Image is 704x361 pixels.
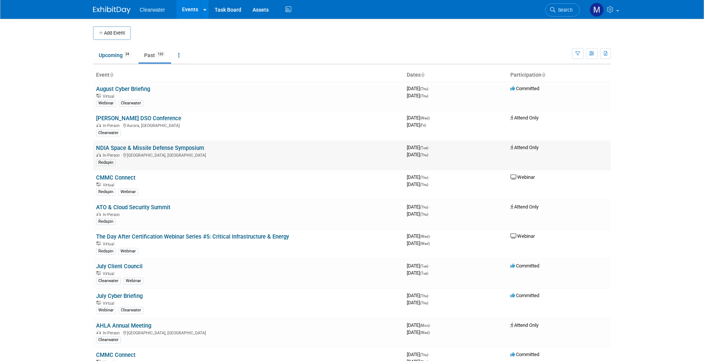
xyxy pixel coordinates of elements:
div: Clearwater [96,130,121,136]
span: [DATE] [407,86,430,91]
div: [GEOGRAPHIC_DATA], [GEOGRAPHIC_DATA] [96,329,401,335]
div: Webinar [123,278,143,284]
span: (Thu) [420,294,428,298]
div: Clearwater [96,337,121,343]
span: - [431,322,432,328]
img: Monica Pastor [590,3,604,17]
img: Virtual Event [96,271,101,275]
a: August Cyber Briefing [96,86,150,92]
div: Redspin [96,159,116,166]
div: Redspin [96,218,116,225]
span: Virtual [103,301,116,306]
a: ATO & Cloud Security Summit [96,204,170,211]
span: Webinar [510,174,535,180]
div: Clearwater [119,307,143,314]
a: The Day After Certification Webinar Series #5: Critical Infrastructure & Energy [96,233,289,240]
span: Virtual [103,183,116,187]
a: NDIA Space & Missile Defense Symposium [96,145,204,151]
span: - [429,352,430,357]
span: [DATE] [407,263,430,269]
span: [DATE] [407,152,428,157]
img: Virtual Event [96,183,101,186]
span: - [429,204,430,210]
span: In-Person [103,123,122,128]
a: AHLA Annual Meeting [96,322,151,329]
span: [DATE] [407,352,430,357]
a: CMMC Connect [96,352,135,358]
img: In-Person Event [96,153,101,157]
span: - [429,263,430,269]
span: (Thu) [420,205,428,209]
span: - [429,293,430,298]
span: [DATE] [407,122,426,128]
span: In-Person [103,212,122,217]
img: In-Person Event [96,123,101,127]
th: Dates [404,69,507,82]
span: Committed [510,86,539,91]
span: [DATE] [407,322,432,328]
a: Sort by Event Name [110,72,113,78]
span: - [431,115,432,121]
span: [DATE] [407,293,430,298]
img: In-Person Event [96,212,101,216]
div: Webinar [118,248,138,255]
span: 34 [123,51,131,57]
span: Virtual [103,94,116,99]
span: [DATE] [407,93,428,98]
img: ExhibitDay [93,6,131,14]
a: Upcoming34 [93,48,137,62]
span: (Tue) [420,146,428,150]
span: In-Person [103,153,122,158]
span: (Wed) [420,234,430,239]
span: [DATE] [407,233,432,239]
span: (Fri) [420,123,426,127]
div: [GEOGRAPHIC_DATA], [GEOGRAPHIC_DATA] [96,152,401,158]
span: (Wed) [420,331,430,335]
span: (Thu) [420,153,428,157]
span: Committed [510,352,539,357]
span: (Thu) [420,87,428,91]
span: - [429,86,430,91]
div: Aurora, [GEOGRAPHIC_DATA] [96,122,401,128]
div: Webinar [118,189,138,195]
div: Redspin [96,189,116,195]
span: (Mon) [420,323,430,328]
span: (Wed) [420,116,430,120]
span: Virtual [103,242,116,246]
a: Past133 [138,48,171,62]
div: Clearwater [96,278,121,284]
span: Committed [510,293,539,298]
a: CMMC Connect [96,174,135,181]
img: Virtual Event [96,301,101,305]
div: Clearwater [119,100,143,107]
img: Virtual Event [96,242,101,245]
span: [DATE] [407,204,430,210]
span: Committed [510,263,539,269]
div: Webinar [96,100,116,107]
th: Event [93,69,404,82]
a: Search [545,3,580,17]
span: Webinar [510,233,535,239]
a: July Cyber Briefing [96,293,143,299]
span: [DATE] [407,240,430,246]
span: Attend Only [510,145,539,150]
span: (Thu) [420,175,428,180]
span: (Thu) [420,301,428,305]
div: Webinar [96,307,116,314]
a: Sort by Participation Type [542,72,545,78]
th: Participation [507,69,611,82]
span: [DATE] [407,300,428,305]
span: [DATE] [407,174,430,180]
span: [DATE] [407,115,432,121]
span: Clearwater [140,7,165,13]
span: (Thu) [420,94,428,98]
span: (Thu) [420,183,428,187]
span: Attend Only [510,115,539,121]
a: Sort by Start Date [421,72,424,78]
img: In-Person Event [96,331,101,334]
span: (Tue) [420,264,428,268]
a: [PERSON_NAME] DSO Conference [96,115,181,122]
span: - [431,233,432,239]
span: (Thu) [420,353,428,357]
span: [DATE] [407,329,430,335]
